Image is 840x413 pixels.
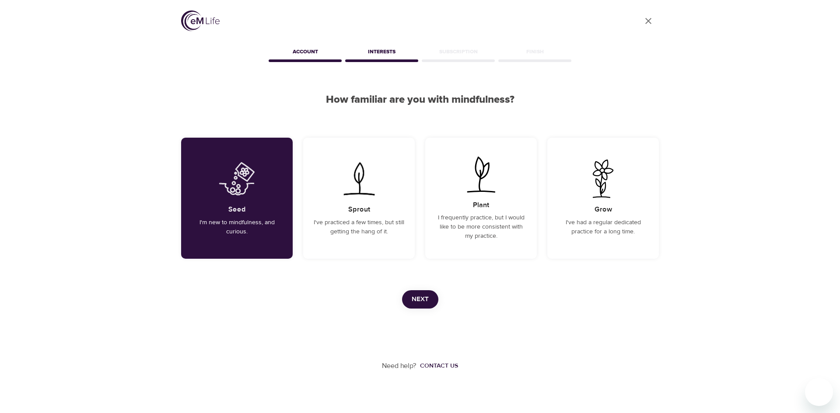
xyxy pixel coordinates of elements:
[412,294,429,305] span: Next
[425,138,537,259] div: I frequently practice, but I would like to be more consistent with my practice.PlantI frequently ...
[192,218,282,236] p: I'm new to mindfulness, and curious.
[420,361,458,370] div: Contact us
[228,205,246,214] h5: Seed
[181,138,293,259] div: I'm new to mindfulness, and curious.SeedI'm new to mindfulness, and curious.
[181,10,220,31] img: logo
[382,361,416,371] p: Need help?
[181,94,659,106] h2: How familiar are you with mindfulness?
[547,138,659,259] div: I've had a regular dedicated practice for a long time.GrowI've had a regular dedicated practice f...
[402,290,438,309] button: Next
[348,205,370,214] h5: Sprout
[436,213,526,241] p: I frequently practice, but I would like to be more consistent with my practice.
[595,205,612,214] h5: Grow
[337,160,381,198] img: I've practiced a few times, but still getting the hang of it.
[581,160,625,198] img: I've had a regular dedicated practice for a long time.
[638,10,659,31] a: close
[558,218,648,236] p: I've had a regular dedicated practice for a long time.
[416,361,458,370] a: Contact us
[303,138,415,259] div: I've practiced a few times, but still getting the hang of it.SproutI've practiced a few times, bu...
[473,201,489,210] h5: Plant
[215,160,259,198] img: I'm new to mindfulness, and curious.
[805,378,833,406] iframe: Button to launch messaging window
[459,155,503,194] img: I frequently practice, but I would like to be more consistent with my practice.
[314,218,404,236] p: I've practiced a few times, but still getting the hang of it.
